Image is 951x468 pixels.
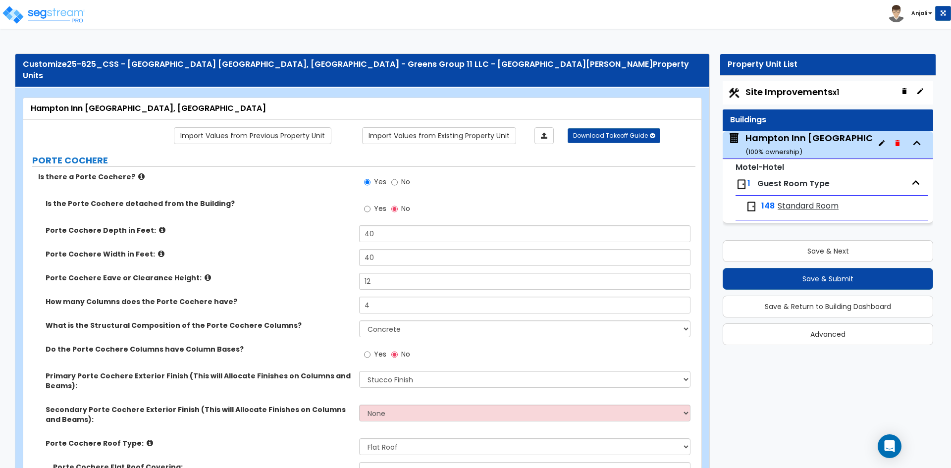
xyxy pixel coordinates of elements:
span: No [401,204,410,213]
input: No [391,349,398,360]
span: Guest Room Type [757,178,830,189]
div: Property Unit List [728,59,928,70]
label: Secondary Porte Cochere Exterior Finish (This will Allocate Finishes on Columns and Beams): [46,405,352,424]
small: ( 100 % ownership) [745,147,802,156]
input: Yes [364,349,370,360]
div: Hampton Inn [GEOGRAPHIC_DATA], [GEOGRAPHIC_DATA] [31,103,694,114]
label: How many Columns does the Porte Cochere have? [46,297,352,307]
input: No [391,204,398,214]
div: Buildings [730,114,926,126]
img: Construction.png [728,87,740,100]
span: No [401,349,410,359]
span: Yes [374,204,386,213]
img: door.png [736,178,747,190]
button: Save & Return to Building Dashboard [723,296,933,317]
span: Yes [374,349,386,359]
span: No [401,177,410,187]
label: Is there a Porte Cochere? [38,172,352,182]
input: No [391,177,398,188]
small: Motel-Hotel [736,161,784,173]
span: Download Takeoff Guide [573,131,648,140]
small: x1 [833,87,839,98]
label: Do the Porte Cochere Columns have Column Bases? [46,344,352,354]
img: door.png [745,201,757,212]
a: Import the dynamic attribute values from existing properties. [362,127,516,144]
button: Advanced [723,323,933,345]
span: Hampton Inn Inglewood, CA [728,132,874,157]
b: Anjali [911,9,927,17]
i: click for more info! [147,439,153,447]
button: Download Takeoff Guide [568,128,660,143]
label: Is the Porte Cochere detached from the Building? [46,199,352,208]
i: click for more info! [138,173,145,180]
label: PORTE COCHERE [32,154,695,167]
span: Standard Room [778,201,839,212]
label: Porte Cochere Roof Type: [46,438,352,448]
span: Site Improvements [745,86,839,98]
label: What is the Structural Composition of the Porte Cochere Columns? [46,320,352,330]
input: Yes [364,204,370,214]
label: Porte Cochere Depth in Feet: [46,225,352,235]
img: logo_pro_r.png [1,5,86,25]
label: Porte Cochere Eave or Clearance Height: [46,273,352,283]
span: Yes [374,177,386,187]
button: Save & Next [723,240,933,262]
input: Yes [364,177,370,188]
img: building.svg [728,132,740,145]
button: Save & Submit [723,268,933,290]
span: 1 [747,178,750,189]
img: avatar.png [888,5,905,22]
label: Porte Cochere Width in Feet: [46,249,352,259]
a: Import the dynamic attribute values from previous properties. [174,127,331,144]
label: Primary Porte Cochere Exterior Finish (This will Allocate Finishes on Columns and Beams): [46,371,352,391]
span: 25-625_CSS - [GEOGRAPHIC_DATA] [GEOGRAPHIC_DATA], [GEOGRAPHIC_DATA] - Greens Group 11 LLC - [GEOG... [67,58,653,70]
span: 148 [761,201,775,212]
div: Open Intercom Messenger [878,434,901,458]
i: click for more info! [159,226,165,234]
i: click for more info! [205,274,211,281]
i: click for more info! [158,250,164,258]
a: Import the dynamic attributes value through Excel sheet [534,127,554,144]
div: Customize Property Units [23,59,702,82]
